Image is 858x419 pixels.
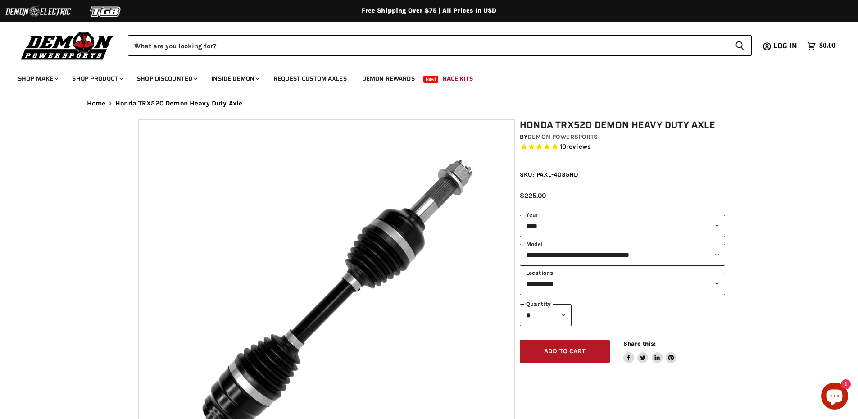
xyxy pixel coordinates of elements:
[728,35,752,56] button: Search
[11,69,64,88] a: Shop Make
[128,35,752,56] form: Product
[520,142,725,152] span: Rated 4.8 out of 5 stars 10 reviews
[69,7,790,15] div: Free Shipping Over $75 | All Prices In USD
[560,142,591,150] span: 10 reviews
[115,100,242,107] span: Honda TRX520 Demon Heavy Duty Axle
[436,69,480,88] a: Race Kits
[520,191,546,200] span: $225.00
[267,69,354,88] a: Request Custom Axles
[520,340,610,364] button: Add to cart
[773,40,797,51] span: Log in
[544,347,586,355] span: Add to cart
[423,76,439,83] span: New!
[819,41,835,50] span: $0.00
[520,304,572,326] select: Quantity
[520,215,725,237] select: year
[72,3,140,20] img: TGB Logo 2
[128,35,728,56] input: When autocomplete results are available use up and down arrows to review and enter to select
[5,3,72,20] img: Demon Electric Logo 2
[87,100,106,107] a: Home
[623,340,677,364] aside: Share this:
[769,42,803,50] a: Log in
[520,244,725,266] select: modal-name
[623,340,656,347] span: Share this:
[566,142,591,150] span: reviews
[355,69,422,88] a: Demon Rewards
[520,273,725,295] select: keys
[69,100,790,107] nav: Breadcrumbs
[803,39,840,52] a: $0.00
[18,29,117,61] img: Demon Powersports
[204,69,265,88] a: Inside Demon
[65,69,128,88] a: Shop Product
[520,170,725,179] div: SKU: PAXL-4035HD
[818,383,851,412] inbox-online-store-chat: Shopify online store chat
[130,69,203,88] a: Shop Discounted
[11,66,833,88] ul: Main menu
[527,133,598,141] a: Demon Powersports
[520,132,725,142] div: by
[520,119,725,131] h1: Honda TRX520 Demon Heavy Duty Axle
